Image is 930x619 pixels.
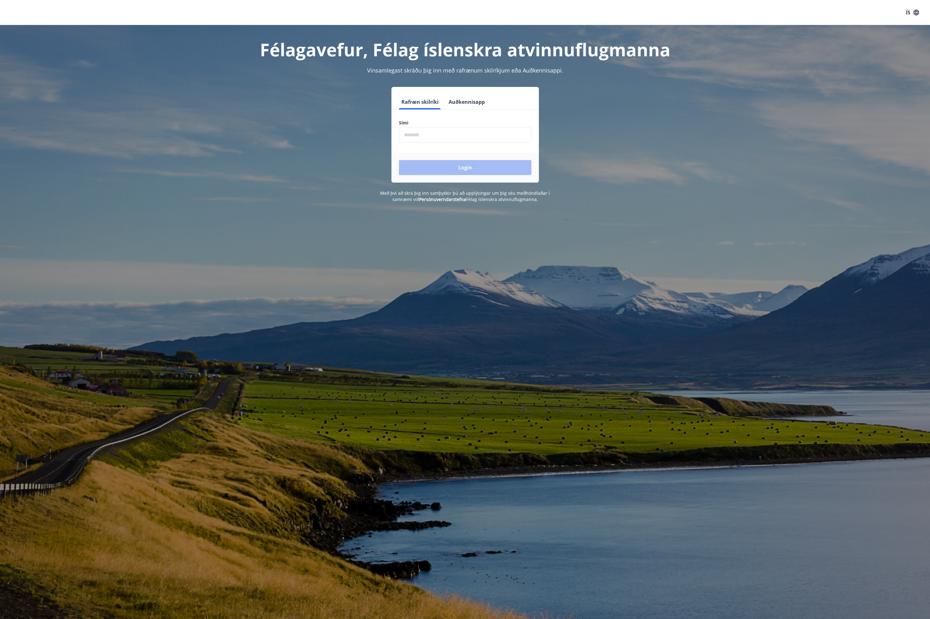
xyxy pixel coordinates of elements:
[380,190,550,202] span: Með því að skrá þig inn samþykkir þú að upplýsingar um þig séu meðhöndlaðar í samræmi við Félag í...
[419,196,466,202] a: Persónuverndarstefna
[367,67,563,74] span: Vinsamlegast skráðu þig inn með rafrænum skilríkjum eða Auðkennisappi.
[248,38,683,61] h1: Félagavefur, Félag íslenskra atvinnuflugmanna
[903,7,923,18] button: ÍS
[446,94,487,109] button: Auðkennisapp
[399,94,441,109] button: Rafræn skilríki
[399,120,531,126] label: Sími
